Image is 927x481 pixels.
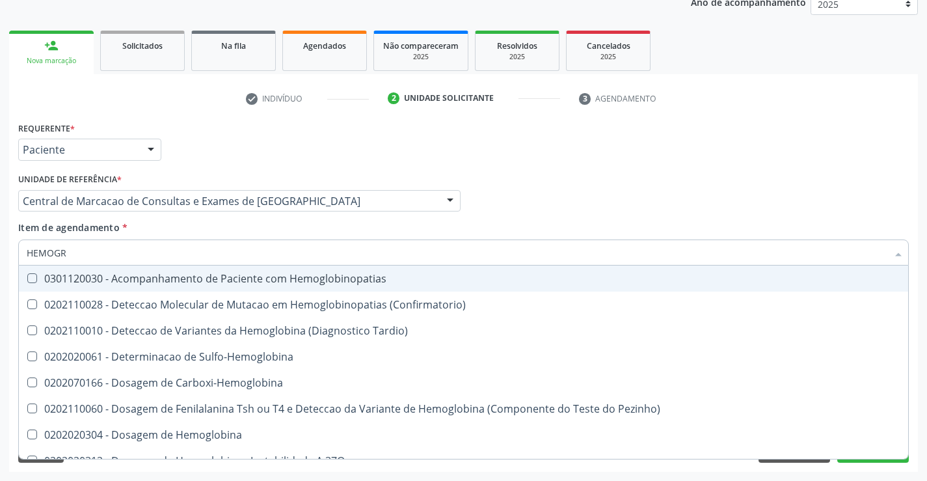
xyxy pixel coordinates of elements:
span: Central de Marcacao de Consultas e Exames de [GEOGRAPHIC_DATA] [23,195,434,208]
label: Unidade de referência [18,170,122,190]
div: 0202110028 - Deteccao Molecular de Mutacao em Hemoglobinopatias (Confirmatorio) [27,299,900,310]
input: Buscar por procedimentos [27,240,887,266]
div: person_add [44,38,59,53]
div: 0202020061 - Determinacao de Sulfo-Hemoglobina [27,351,900,362]
div: 0202070166 - Dosagem de Carboxi-Hemoglobina [27,378,900,388]
div: Unidade solicitante [404,92,494,104]
div: 0202110060 - Dosagem de Fenilalanina Tsh ou T4 e Deteccao da Variante de Hemoglobina (Componente ... [27,404,900,414]
span: Cancelados [587,40,630,51]
div: 0202110010 - Deteccao de Variantes da Hemoglobina (Diagnostico Tardio) [27,325,900,336]
span: Agendados [303,40,346,51]
div: 2025 [485,52,550,62]
div: 2025 [576,52,641,62]
div: 2025 [383,52,459,62]
span: Não compareceram [383,40,459,51]
div: 0202020312 - Dosagem de Hemoglobina - Instabilidade A 37Oc [27,456,900,466]
label: Requerente [18,118,75,139]
div: 2 [388,92,399,104]
span: Resolvidos [497,40,537,51]
span: Solicitados [122,40,163,51]
div: Nova marcação [18,56,85,66]
span: Na fila [221,40,246,51]
span: Item de agendamento [18,221,120,234]
div: 0202020304 - Dosagem de Hemoglobina [27,430,900,440]
span: Paciente [23,143,135,156]
div: 0301120030 - Acompanhamento de Paciente com Hemoglobinopatias [27,273,900,284]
